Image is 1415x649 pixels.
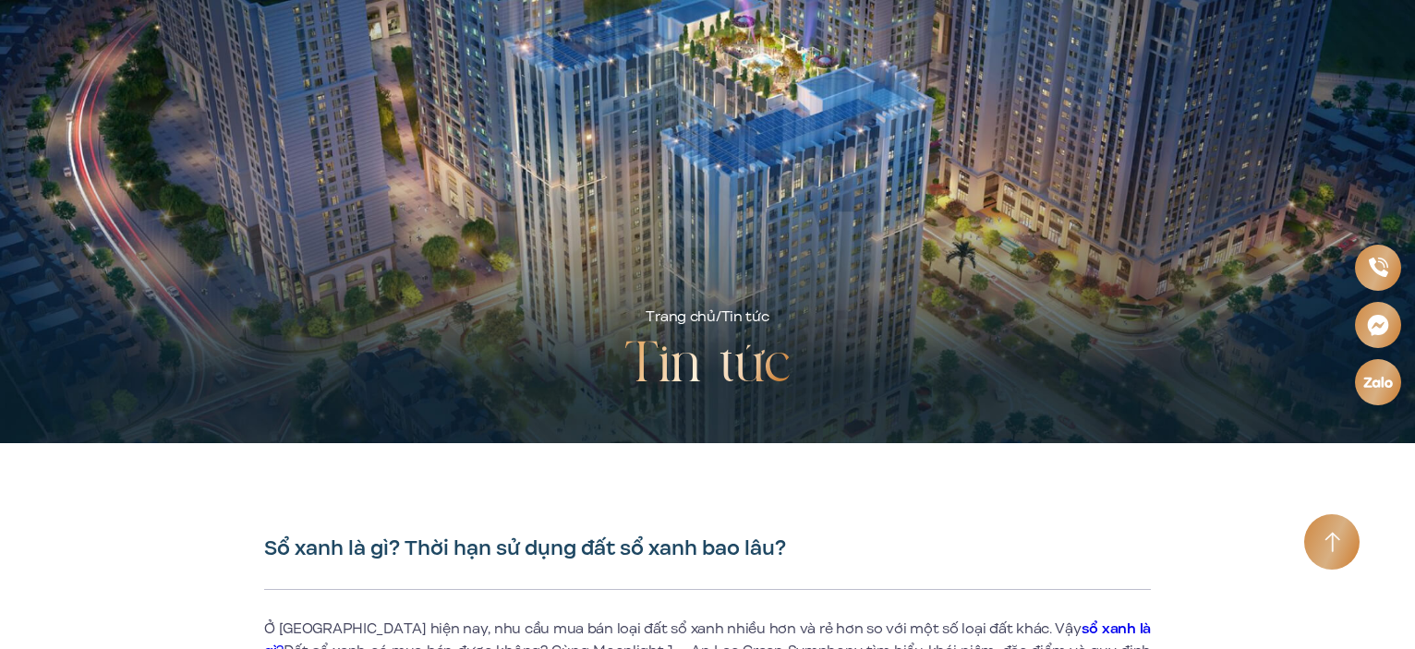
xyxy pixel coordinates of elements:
[721,306,769,327] span: Tin tức
[1364,311,1391,338] img: Messenger icon
[1324,532,1340,553] img: Arrow icon
[646,306,768,329] div: /
[1366,256,1389,279] img: Phone icon
[624,329,791,403] h2: Tin tức
[264,535,1151,561] h1: Sổ xanh là gì? Thời hạn sử dụng đất sổ xanh bao lâu?
[1361,373,1394,391] img: Zalo icon
[646,306,715,327] a: Trang chủ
